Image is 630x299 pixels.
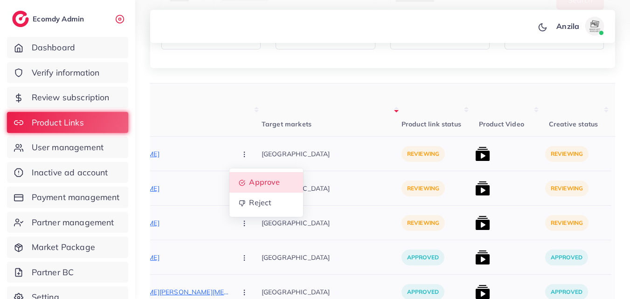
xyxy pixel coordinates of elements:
[585,17,604,35] img: avatar
[402,215,445,231] p: reviewing
[545,250,588,265] p: approved
[7,37,128,58] a: Dashboard
[475,216,490,230] img: list product video
[12,11,86,27] a: logoEcomdy Admin
[7,162,128,183] a: Inactive ad account
[89,148,229,160] p: [URL][DOMAIN_NAME]
[33,14,86,23] h2: Ecomdy Admin
[32,266,74,278] span: Partner BC
[7,236,128,258] a: Market Package
[551,17,608,35] a: Anzilaavatar
[89,183,229,194] p: [URL][DOMAIN_NAME]
[262,120,312,128] span: Target markets
[32,241,95,253] span: Market Package
[32,167,108,179] span: Inactive ad account
[7,187,128,208] a: Payment management
[7,62,128,83] a: Verify information
[32,91,110,104] span: Review subscription
[479,120,524,128] span: Product Video
[89,286,229,298] p: [URL][DOMAIN_NAME][PERSON_NAME][MEDICAL_DATA]
[7,112,128,133] a: Product Links
[249,198,271,208] span: Reject
[12,11,29,27] img: logo
[545,146,588,162] p: reviewing
[32,67,100,79] span: Verify information
[402,120,461,128] span: Product link status
[32,191,120,203] span: Payment management
[549,120,598,128] span: Creative status
[32,42,75,54] span: Dashboard
[545,215,588,231] p: reviewing
[262,178,402,199] p: [GEOGRAPHIC_DATA]
[402,181,445,196] p: reviewing
[475,146,490,161] img: list product video
[7,137,128,158] a: User management
[262,247,402,268] p: [GEOGRAPHIC_DATA]
[262,143,402,164] p: [GEOGRAPHIC_DATA]
[545,181,588,196] p: reviewing
[7,212,128,233] a: Partner management
[32,141,104,153] span: User management
[32,117,84,129] span: Product Links
[262,212,402,233] p: [GEOGRAPHIC_DATA]
[32,216,114,229] span: Partner management
[475,250,490,265] img: list product video
[402,146,445,162] p: reviewing
[89,252,229,263] p: [URL][DOMAIN_NAME]
[402,250,444,265] p: approved
[556,21,579,32] p: Anzila
[7,262,128,283] a: Partner BC
[475,181,490,196] img: list product video
[249,178,280,187] span: Approve
[7,87,128,108] a: Review subscription
[89,217,229,229] p: [URL][DOMAIN_NAME]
